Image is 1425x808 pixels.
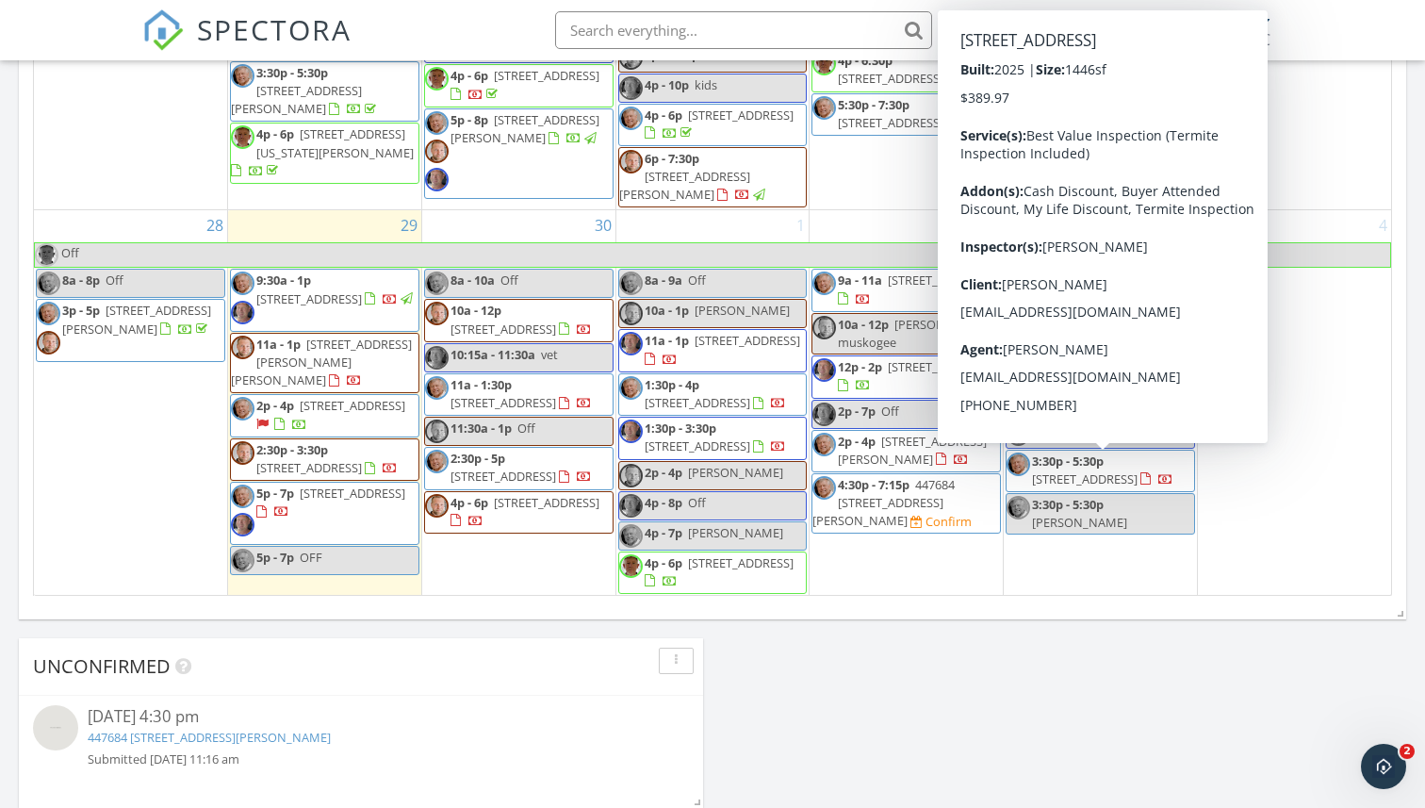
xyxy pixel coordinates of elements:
a: 4p - 6p [STREET_ADDRESS] [424,64,614,107]
span: [STREET_ADDRESS] [645,437,750,454]
img: img3761.png [812,358,836,382]
span: 1:30p - 3:30p [645,420,716,437]
a: 4p - 6p [STREET_ADDRESS] [450,67,599,102]
div: [DATE] 4:30 pm [88,705,634,729]
span: 8a - 8p [62,272,100,289]
span: 3:30p - 5:30p [1032,496,1104,513]
span: [PERSON_NAME] [695,302,790,319]
span: 5p - 8p [450,111,488,128]
span: 5:30p - 7:30p [838,96,909,113]
img: streetview [33,705,78,750]
img: img3761.png [231,301,254,324]
span: [STREET_ADDRESS] [1082,315,1187,332]
span: [STREET_ADDRESS][PERSON_NAME] [450,111,599,146]
span: [PERSON_NAME] [688,524,783,541]
a: 9a - 12p [STREET_ADDRESS] [1032,315,1187,350]
img: screen_shot_20200622_at_11.16.01_pm.png [425,67,449,91]
span: 11a - 1p [256,336,301,353]
span: Off [705,46,723,63]
a: Go to September 28, 2025 [203,210,227,240]
span: 8a - 1p [1032,272,1070,289]
span: [STREET_ADDRESS] [838,114,943,131]
td: Go to October 2, 2025 [810,210,1004,596]
span: [STREET_ADDRESS][PERSON_NAME] [619,168,750,203]
span: [STREET_ADDRESS][PERSON_NAME] [62,302,211,337]
span: Off [688,272,706,289]
a: Go to October 3, 2025 [1181,210,1197,240]
a: [DATE] 4:30 pm 447684 [STREET_ADDRESS][PERSON_NAME] Submitted [DATE] 11:16 am [33,705,689,768]
img: img_0855.jpg [812,433,836,456]
img: img_0855.jpg [619,272,643,295]
a: 2:30p - 5p [STREET_ADDRESS] [424,447,614,489]
span: 8a - 9a [645,272,682,289]
img: img_0855.jpg [619,376,643,400]
span: Off [500,272,518,289]
a: 5p - 8p [STREET_ADDRESS][PERSON_NAME] [424,108,614,200]
img: img3761.png [619,494,643,518]
span: 2p - 4p [256,397,294,414]
img: img_0855.jpg [812,476,836,500]
span: Off [106,272,123,289]
a: 3:30p - 5:30p [STREET_ADDRESS] [1006,450,1195,492]
img: img3761.png [619,76,643,100]
span: 3:30p - 5:30p [1032,453,1104,470]
span: [STREET_ADDRESS][PERSON_NAME] [231,82,362,117]
span: 2 [1400,744,1415,759]
a: 3:30p - 5:30p [STREET_ADDRESS][PERSON_NAME] [230,61,419,123]
span: 4p - 6p [450,67,488,84]
img: img3761.png [425,168,449,191]
span: 10a - 1p [645,302,689,319]
a: Go to October 2, 2025 [987,210,1003,240]
a: 3:30p - 5:30p [STREET_ADDRESS][PERSON_NAME] [1007,99,1155,152]
a: 1:30p - 3:30p [STREET_ADDRESS] [618,417,808,459]
span: [STREET_ADDRESS] [494,494,599,511]
a: 5p - 7p [STREET_ADDRESS] [256,485,405,519]
a: 11a - 1:30p [STREET_ADDRESS] [450,376,592,411]
a: 4p - 6p [STREET_ADDRESS] [450,494,599,529]
img: screenshot_20250226_at_7.28.02pm.png [425,140,449,163]
a: 4p - 6p [STREET_ADDRESS][US_STATE][PERSON_NAME] [231,125,414,178]
img: screenshot_20250226_at_7.28.02pm.png [231,336,254,359]
span: kids [695,76,717,93]
img: screenshot_20250226_at_7.28.02pm.png [812,316,836,339]
a: SPECTORA [142,25,352,65]
a: 11a - 2p [STREET_ADDRESS][PERSON_NAME] [1032,378,1187,413]
span: 11:30a - 1p [450,420,512,437]
img: img_0855.jpg [1007,272,1030,295]
span: 4p - 6p [450,494,488,511]
span: [STREET_ADDRESS][PERSON_NAME][PERSON_NAME] [231,336,412,388]
a: 12p - 2p [STREET_ADDRESS] [811,355,1001,398]
img: img3761.png [619,420,643,443]
span: 2:30p - 5p [450,450,505,467]
span: 4p - 7p [645,524,682,541]
a: 9a - 11a [STREET_ADDRESS] [811,269,1001,311]
a: 11a - 1p [STREET_ADDRESS][PERSON_NAME][PERSON_NAME] [230,333,419,394]
td: Go to October 4, 2025 [1197,210,1391,596]
td: Go to October 1, 2025 [615,210,810,596]
a: 2p - 4p [STREET_ADDRESS] [230,394,419,437]
span: [STREET_ADDRESS][US_STATE][PERSON_NAME] [256,125,414,160]
img: img3761.png [425,346,449,370]
span: 4:30p - 7:15p [838,476,909,493]
a: 1:30p - 3:30p [STREET_ADDRESS] [645,420,786,454]
span: [PERSON_NAME] insp 11 am w Septic tank [1032,272,1171,306]
div: Confirm [925,514,972,529]
img: img_0855.jpg [37,302,60,325]
img: img3761.png [619,332,643,355]
span: 4p - 10p [645,76,689,93]
span: [STREET_ADDRESS] [1032,470,1138,487]
a: 3:30p - 5:30p [STREET_ADDRESS][PERSON_NAME] [1006,96,1195,157]
a: 1:30p - 4p [STREET_ADDRESS] [618,373,808,416]
span: [STREET_ADDRESS] [450,394,556,411]
span: Off [61,244,79,261]
img: img_0855.jpg [1007,378,1030,402]
span: [STREET_ADDRESS] [256,459,362,476]
span: 2:30p - 3:30p [256,441,328,458]
a: 4p - 6p [STREET_ADDRESS] [424,491,614,534]
a: 9:30a - 1p [STREET_ADDRESS] [230,269,419,331]
span: [PERSON_NAME] [1075,422,1171,439]
span: Off [688,494,706,511]
a: 3p - 5p [STREET_ADDRESS][PERSON_NAME] [62,302,211,337]
a: 10a - 12p [STREET_ADDRESS] [450,302,592,337]
img: img3761.png [1007,422,1030,446]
